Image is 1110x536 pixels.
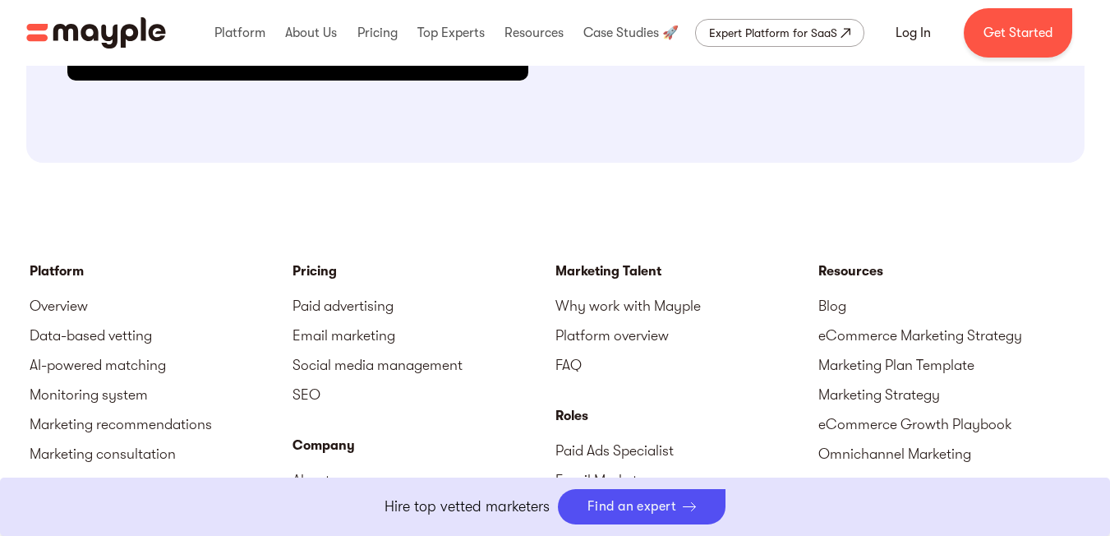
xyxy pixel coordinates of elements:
[26,17,166,49] img: Mayple logo
[292,350,555,380] a: Social media management
[587,499,677,515] div: Find an expert
[555,321,818,350] a: Platform overview
[30,439,292,469] a: Marketing consultation
[210,7,269,59] div: Platform
[818,291,1081,321] a: Blog
[292,321,555,350] a: Email marketing
[30,291,292,321] a: Overview
[876,13,951,53] a: Log In
[555,436,818,465] a: Paid Ads Specialist
[964,8,1072,58] a: Get Started
[500,7,568,59] div: Resources
[818,380,1081,409] a: Marketing Strategy
[30,380,292,409] a: Monitoring system
[353,7,402,59] div: Pricing
[30,409,292,439] a: Marketing recommendations
[385,496,550,518] p: Hire top vetted marketers
[292,291,555,321] a: Paid advertising
[555,350,818,380] a: FAQ
[292,380,555,409] a: SEO
[292,465,555,495] a: About
[30,350,292,380] a: AI-powered matching
[709,23,837,43] div: Expert Platform for SaaS
[555,261,818,281] div: Marketing Talent
[26,17,166,49] a: home
[555,291,818,321] a: Why work with Mayple
[818,261,1081,281] div: Resources
[555,465,818,495] a: Email Marketer
[413,7,489,59] div: Top Experts
[30,321,292,350] a: Data-based vetting
[292,261,555,281] a: Pricing
[818,321,1081,350] a: eCommerce Marketing Strategy
[695,19,864,47] a: Expert Platform for SaaS
[292,436,555,455] div: Company
[818,469,1081,498] a: Online Marketplaces
[555,406,818,426] div: Roles
[818,350,1081,380] a: Marketing Plan Template
[30,261,292,281] div: Platform
[818,439,1081,469] a: Omnichannel Marketing
[818,409,1081,439] a: eCommerce Growth Playbook
[281,7,341,59] div: About Us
